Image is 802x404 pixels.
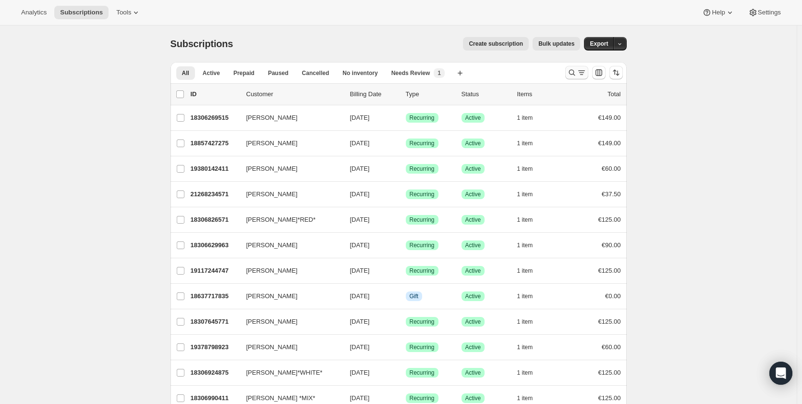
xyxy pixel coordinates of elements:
[241,161,337,177] button: [PERSON_NAME]
[191,315,621,328] div: 18307645771[PERSON_NAME][DATE]SuccessRecurringSuccessActive1 item€125.00
[465,369,481,377] span: Active
[350,369,370,376] span: [DATE]
[465,267,481,275] span: Active
[565,66,588,79] button: Search and filter results
[241,238,337,253] button: [PERSON_NAME]
[170,38,233,49] span: Subscriptions
[246,113,298,123] span: [PERSON_NAME]
[410,165,435,173] span: Recurring
[191,266,239,276] p: 19117244747
[598,114,621,121] span: €149.00
[191,111,621,125] div: 18306269515[PERSON_NAME][DATE]SuccessRecurringSuccessActive1 item€149.00
[437,69,441,77] span: 1
[758,9,781,16] span: Settings
[191,393,239,403] p: 18306990411
[246,189,298,199] span: [PERSON_NAME]
[191,366,621,379] div: 18306924875[PERSON_NAME]*WHITE*[DATE]SuccessRecurringSuccessActive1 item€125.00
[246,393,316,403] span: [PERSON_NAME] *MIX*
[517,394,533,402] span: 1 item
[463,37,529,50] button: Create subscription
[191,264,621,278] div: 19117244747[PERSON_NAME][DATE]SuccessRecurringSuccessActive1 item€125.00
[350,216,370,223] span: [DATE]
[410,114,435,122] span: Recurring
[465,343,481,351] span: Active
[517,114,533,122] span: 1 item
[350,394,370,402] span: [DATE]
[410,343,435,351] span: Recurring
[410,369,435,377] span: Recurring
[517,341,544,354] button: 1 item
[191,188,621,201] div: 21268234571[PERSON_NAME][DATE]SuccessRecurringSuccessActive1 item€37.50
[410,190,435,198] span: Recurring
[191,189,239,199] p: 21268234571
[110,6,146,19] button: Tools
[517,369,533,377] span: 1 item
[469,40,523,48] span: Create subscription
[203,69,220,77] span: Active
[517,213,544,227] button: 1 item
[191,290,621,303] div: 18637717835[PERSON_NAME][DATE]InfoGiftSuccessActive1 item€0.00
[598,369,621,376] span: €125.00
[350,318,370,325] span: [DATE]
[410,318,435,326] span: Recurring
[191,317,239,327] p: 18307645771
[246,215,316,225] span: [PERSON_NAME]*RED*
[465,190,481,198] span: Active
[598,216,621,223] span: €125.00
[462,89,510,99] p: Status
[191,89,239,99] p: ID
[241,365,337,380] button: [PERSON_NAME]*WHITE*
[241,314,337,329] button: [PERSON_NAME]
[465,318,481,326] span: Active
[246,164,298,174] span: [PERSON_NAME]
[465,139,481,147] span: Active
[602,241,621,249] span: €90.00
[191,137,621,150] div: 18857427275[PERSON_NAME][DATE]SuccessRecurringSuccessActive1 item€149.00
[598,318,621,325] span: €125.00
[517,239,544,252] button: 1 item
[350,292,370,300] span: [DATE]
[191,240,239,250] p: 18306629963
[350,165,370,172] span: [DATE]
[517,267,533,275] span: 1 item
[592,66,606,79] button: Customize table column order and visibility
[712,9,725,16] span: Help
[696,6,740,19] button: Help
[241,136,337,151] button: [PERSON_NAME]
[191,89,621,99] div: IDCustomerBilling DateTypeStatusItemsTotal
[452,66,468,80] button: Create new view
[517,366,544,379] button: 1 item
[517,165,533,173] span: 1 item
[191,213,621,227] div: 18306826571[PERSON_NAME]*RED*[DATE]SuccessRecurringSuccessActive1 item€125.00
[410,267,435,275] span: Recurring
[608,89,620,99] p: Total
[538,40,574,48] span: Bulk updates
[769,362,792,385] div: Open Intercom Messenger
[517,89,565,99] div: Items
[517,162,544,176] button: 1 item
[517,139,533,147] span: 1 item
[517,292,533,300] span: 1 item
[517,190,533,198] span: 1 item
[350,190,370,198] span: [DATE]
[517,111,544,125] button: 1 item
[517,188,544,201] button: 1 item
[410,139,435,147] span: Recurring
[517,290,544,303] button: 1 item
[241,289,337,304] button: [PERSON_NAME]
[342,69,377,77] span: No inventory
[598,267,621,274] span: €125.00
[465,241,481,249] span: Active
[246,266,298,276] span: [PERSON_NAME]
[350,139,370,147] span: [DATE]
[191,342,239,352] p: 19378798923
[350,343,370,351] span: [DATE]
[241,340,337,355] button: [PERSON_NAME]
[350,114,370,121] span: [DATE]
[241,187,337,202] button: [PERSON_NAME]
[742,6,787,19] button: Settings
[602,165,621,172] span: €60.00
[191,341,621,354] div: 19378798923[PERSON_NAME][DATE]SuccessRecurringSuccessActive1 item€60.00
[517,137,544,150] button: 1 item
[21,9,47,16] span: Analytics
